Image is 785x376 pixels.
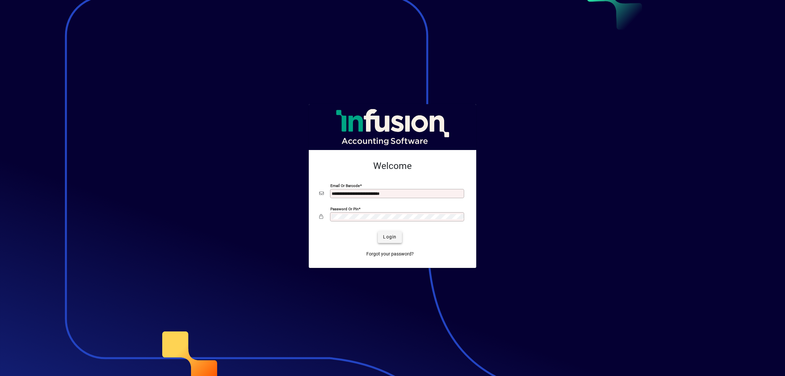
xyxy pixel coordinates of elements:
[378,231,402,243] button: Login
[319,160,466,172] h2: Welcome
[383,234,396,240] span: Login
[366,251,414,257] span: Forgot your password?
[364,248,416,260] a: Forgot your password?
[330,183,360,188] mat-label: Email or Barcode
[330,206,358,211] mat-label: Password or Pin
